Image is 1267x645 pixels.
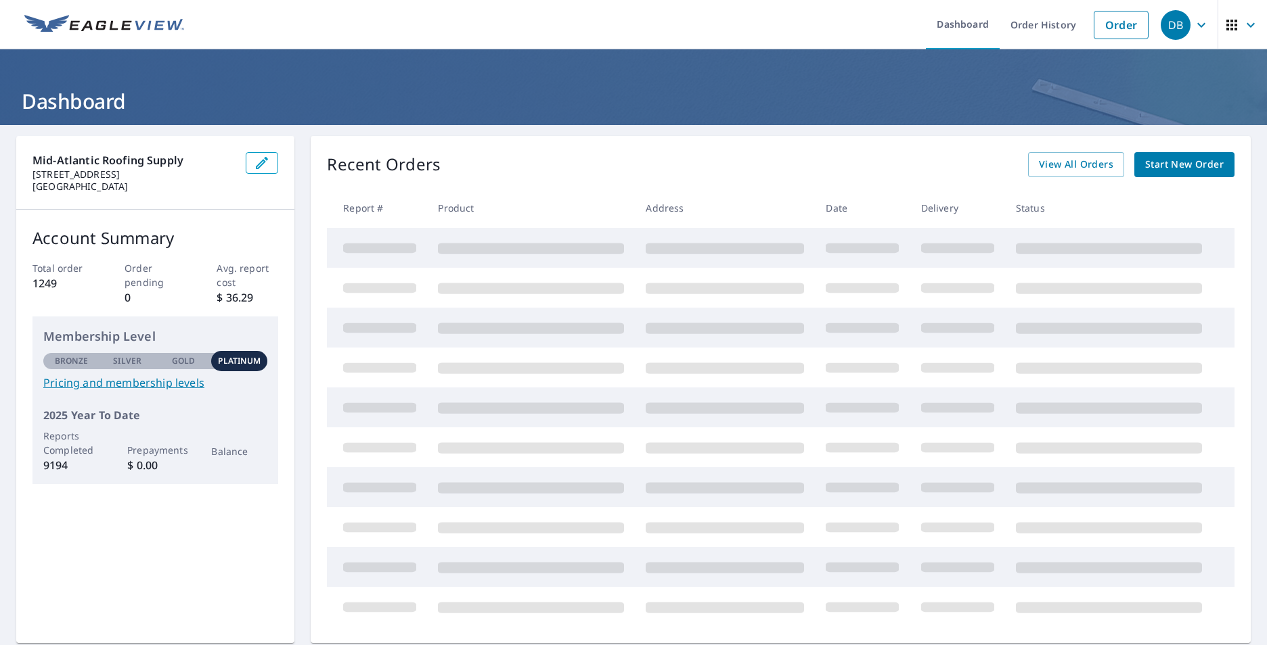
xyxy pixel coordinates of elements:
[32,152,235,168] p: Mid-Atlantic Roofing Supply
[55,355,89,367] p: Bronze
[43,327,267,345] p: Membership Level
[218,355,261,367] p: Platinum
[43,407,267,423] p: 2025 Year To Date
[217,261,278,289] p: Avg. report cost
[1005,188,1213,228] th: Status
[43,429,99,457] p: Reports Completed
[43,375,267,391] a: Pricing and membership levels
[1028,152,1124,177] a: View All Orders
[1134,152,1235,177] a: Start New Order
[427,188,635,228] th: Product
[815,188,910,228] th: Date
[211,444,267,458] p: Balance
[24,15,184,35] img: EV Logo
[32,168,235,181] p: [STREET_ADDRESS]
[32,275,94,291] p: 1249
[910,188,1005,228] th: Delivery
[113,355,141,367] p: Silver
[32,261,94,275] p: Total order
[1161,10,1191,40] div: DB
[32,226,278,250] p: Account Summary
[125,261,186,289] p: Order pending
[327,152,441,177] p: Recent Orders
[1145,156,1224,173] span: Start New Order
[127,457,183,473] p: $ 0.00
[1039,156,1113,173] span: View All Orders
[127,443,183,457] p: Prepayments
[16,87,1251,115] h1: Dashboard
[327,188,427,228] th: Report #
[32,181,235,193] p: [GEOGRAPHIC_DATA]
[217,289,278,306] p: $ 36.29
[172,355,195,367] p: Gold
[635,188,815,228] th: Address
[43,457,99,473] p: 9194
[1094,11,1149,39] a: Order
[125,289,186,306] p: 0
